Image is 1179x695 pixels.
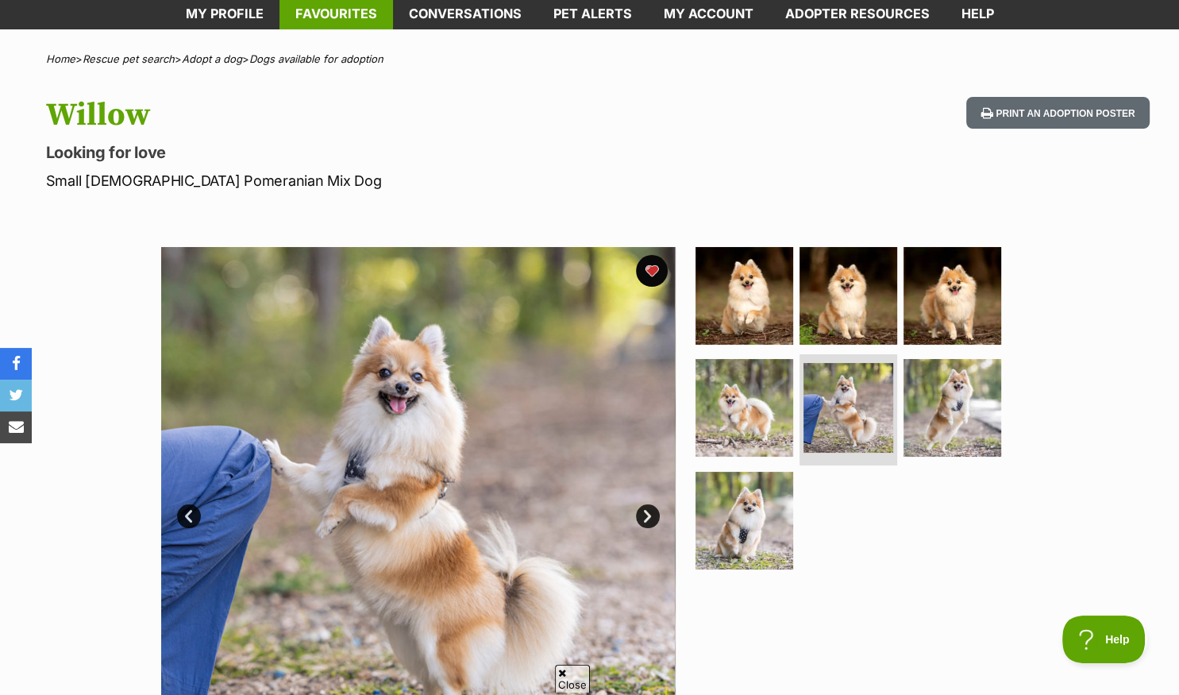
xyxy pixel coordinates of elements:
h1: Willow [46,97,718,133]
img: Photo of Willow [695,247,793,345]
a: Adopt a dog [182,52,242,65]
a: Prev [177,504,201,528]
button: favourite [636,255,668,287]
a: Dogs available for adoption [249,52,383,65]
img: Photo of Willow [904,247,1001,345]
img: Photo of Willow [904,359,1001,457]
p: Looking for love [46,141,718,164]
a: Next [636,504,660,528]
img: Photo of Willow [695,359,793,457]
p: Small [DEMOGRAPHIC_DATA] Pomeranian Mix Dog [46,170,718,191]
a: Home [46,52,75,65]
img: Photo of Willow [799,247,897,345]
div: > > > [6,53,1173,65]
img: Photo of Willow [803,363,893,453]
span: Close [555,665,590,693]
iframe: Help Scout Beacon - Open [1062,616,1147,663]
img: Photo of Willow [695,472,793,570]
button: Print an adoption poster [966,97,1149,129]
a: Rescue pet search [83,52,175,65]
